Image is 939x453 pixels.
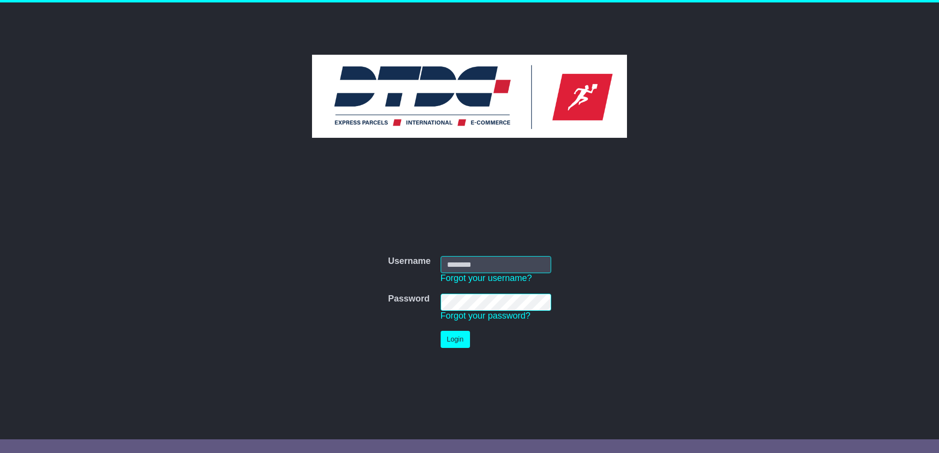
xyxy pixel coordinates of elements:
img: DTDC Australia [312,55,627,138]
button: Login [441,331,470,348]
label: Password [388,294,429,304]
a: Forgot your username? [441,273,532,283]
label: Username [388,256,430,267]
a: Forgot your password? [441,311,531,321]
